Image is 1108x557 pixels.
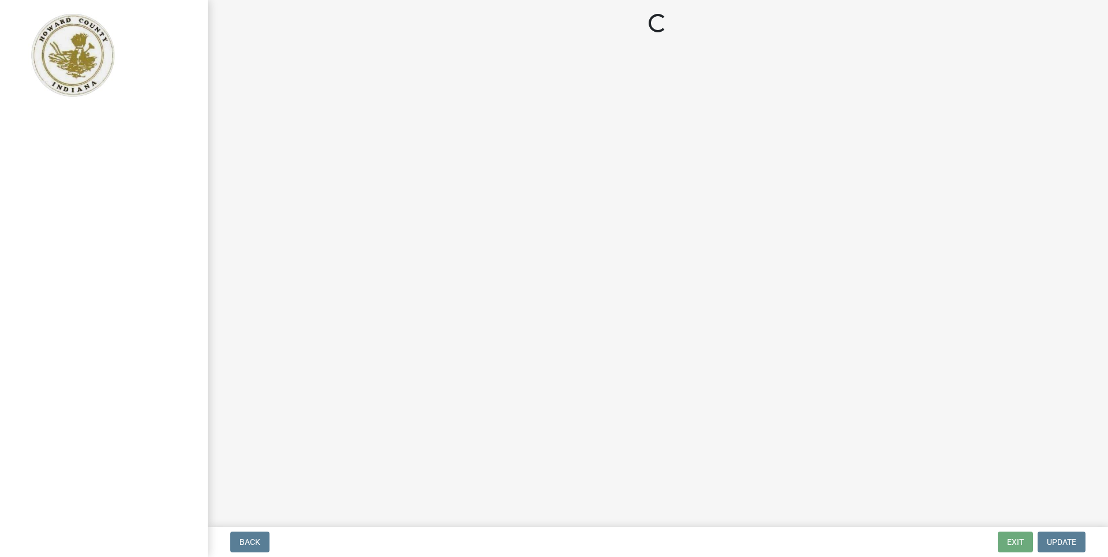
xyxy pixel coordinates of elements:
[230,532,269,552] button: Back
[1047,537,1076,547] span: Update
[998,532,1033,552] button: Exit
[1038,532,1085,552] button: Update
[239,537,260,547] span: Back
[23,12,122,99] img: Howard County, Indiana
